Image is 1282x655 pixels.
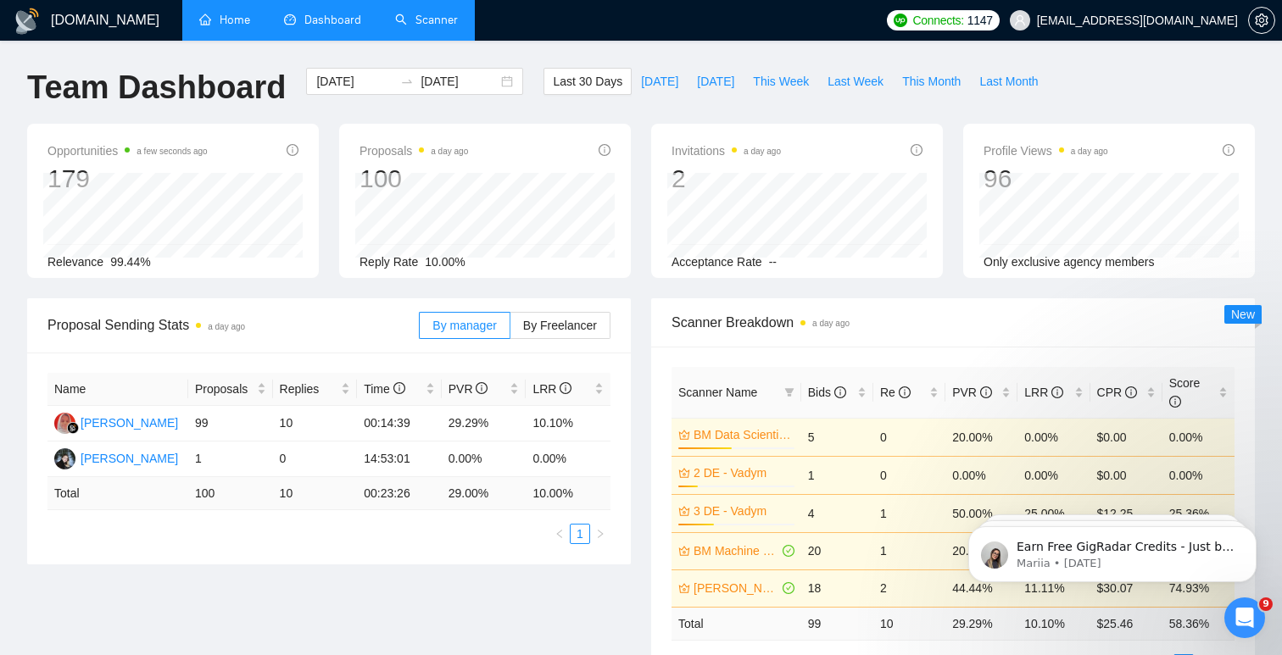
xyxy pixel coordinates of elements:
span: Invitations [672,141,781,161]
button: Last 30 Days [543,68,632,95]
td: 00:23:26 [357,477,442,510]
span: swap-right [400,75,414,88]
span: left [555,529,565,539]
span: By Freelancer [523,319,597,332]
td: 29.29% [442,406,527,441]
td: 0.00% [442,441,527,477]
td: 58.36 % [1162,607,1235,640]
iframe: Intercom live chat [1224,597,1265,638]
span: filter [784,387,794,397]
span: CPR [1097,386,1137,399]
a: 3 DE - Vadym [694,502,791,520]
td: 1 [801,456,873,494]
span: LRR [1024,386,1063,399]
span: info-circle [393,382,405,394]
span: info-circle [599,144,610,156]
span: New [1231,308,1255,321]
div: 2 [672,163,781,195]
span: Opportunities [47,141,208,161]
span: Reply Rate [360,255,418,269]
img: gigradar-bm.png [67,422,79,434]
span: info-circle [1051,386,1063,398]
span: info-circle [476,382,488,394]
th: Replies [273,373,358,406]
img: logo [14,8,41,35]
div: 100 [360,163,468,195]
span: Dashboard [304,13,361,27]
li: 1 [570,524,590,544]
td: 0.00% [1017,456,1090,494]
span: Replies [280,380,338,398]
span: PVR [449,382,488,396]
button: left [549,524,570,544]
button: This Week [744,68,818,95]
button: setting [1248,7,1275,34]
td: Total [672,607,801,640]
td: 10 [273,477,358,510]
span: Time [364,382,404,396]
p: Message from Mariia, sent 6w ago [74,65,293,80]
span: info-circle [560,382,571,394]
td: 10.10% [526,406,610,441]
span: Only exclusive agency members [984,255,1155,269]
button: Last Month [970,68,1047,95]
a: BM Data Scientist - [PERSON_NAME] [694,425,791,444]
div: [PERSON_NAME] [81,449,178,468]
a: homeHome [199,13,250,27]
li: Previous Page [549,524,570,544]
th: Name [47,373,188,406]
span: info-circle [287,144,298,156]
td: 0.00% [526,441,610,477]
span: Relevance [47,255,103,269]
td: 0 [273,441,358,477]
a: BM Machine Learning Engineer - [PERSON_NAME] [694,541,779,560]
span: Proposals [360,141,468,161]
time: a day ago [431,147,468,156]
td: 2 [873,569,945,607]
input: End date [421,72,498,91]
img: AC [54,413,75,434]
div: 179 [47,163,208,195]
span: setting [1249,14,1274,27]
td: Total [47,477,188,510]
td: 20 [801,532,873,569]
span: info-circle [1223,144,1235,156]
a: LB[PERSON_NAME] [54,451,178,464]
td: 4 [801,494,873,532]
div: 96 [984,163,1108,195]
span: LRR [532,382,571,396]
li: Next Page [590,524,610,544]
span: info-circle [1169,396,1181,408]
time: a day ago [208,322,245,331]
td: 10 [273,406,358,441]
td: 00:14:39 [357,406,442,441]
span: Profile Views [984,141,1108,161]
td: 10.10 % [1017,607,1090,640]
span: crown [678,505,690,517]
span: Last 30 Days [553,72,622,91]
span: info-circle [911,144,922,156]
td: 0.00% [1017,418,1090,456]
span: right [595,529,605,539]
h1: Team Dashboard [27,68,286,108]
td: 1 [873,494,945,532]
td: 99 [801,607,873,640]
span: Scanner Name [678,386,757,399]
span: user [1014,14,1026,26]
span: to [400,75,414,88]
a: AC[PERSON_NAME] [54,415,178,429]
span: Earn Free GigRadar Credits - Just by Sharing Your Story! 💬 Want more credits for sending proposal... [74,49,293,467]
td: 10.00 % [526,477,610,510]
a: [PERSON_NAME] [694,579,779,597]
span: Scanner Breakdown [672,312,1235,333]
a: setting [1248,14,1275,27]
td: 18 [801,569,873,607]
a: 1 [571,525,589,543]
td: 0 [873,456,945,494]
td: $0.00 [1090,456,1162,494]
td: 5 [801,418,873,456]
span: 10.00% [425,255,465,269]
span: Bids [808,386,846,399]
